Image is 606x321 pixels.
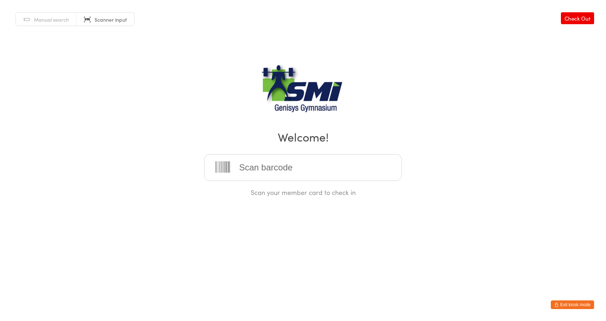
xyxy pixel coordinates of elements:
div: Scan your member card to check in [204,188,402,197]
h2: Welcome! [7,129,599,145]
a: Check Out [561,12,594,24]
button: Exit kiosk mode [551,300,594,309]
span: Manual search [34,16,69,23]
img: Genisys Gym [258,64,348,118]
input: Scan barcode [204,154,402,181]
span: Scanner input [95,16,127,23]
